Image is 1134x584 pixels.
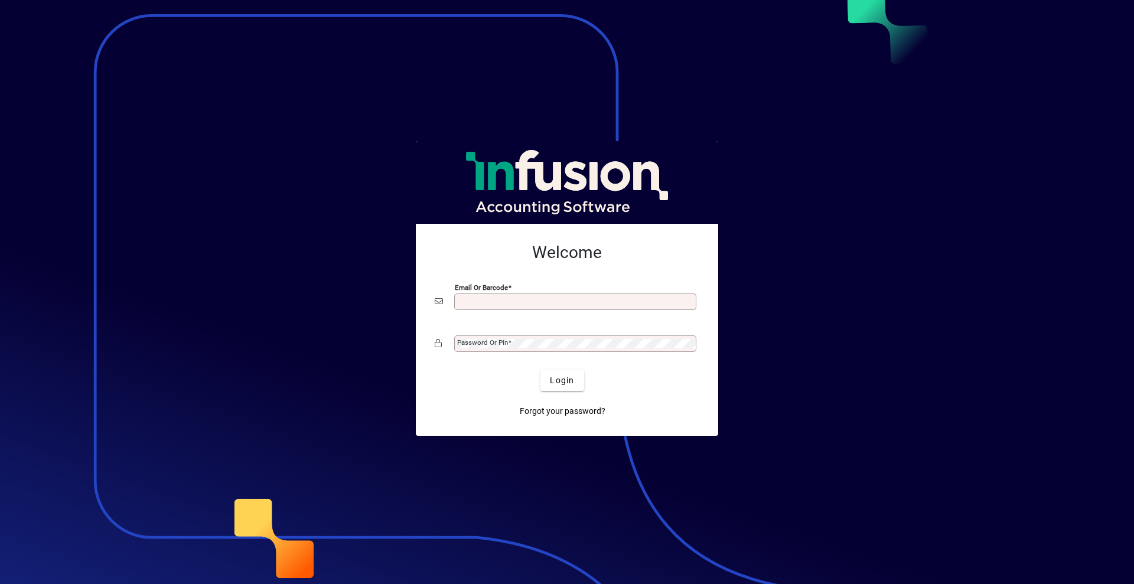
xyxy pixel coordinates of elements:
[520,405,605,417] span: Forgot your password?
[455,283,508,292] mat-label: Email or Barcode
[550,374,574,387] span: Login
[457,338,508,347] mat-label: Password or Pin
[515,400,610,422] a: Forgot your password?
[540,370,584,391] button: Login
[435,243,699,263] h2: Welcome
